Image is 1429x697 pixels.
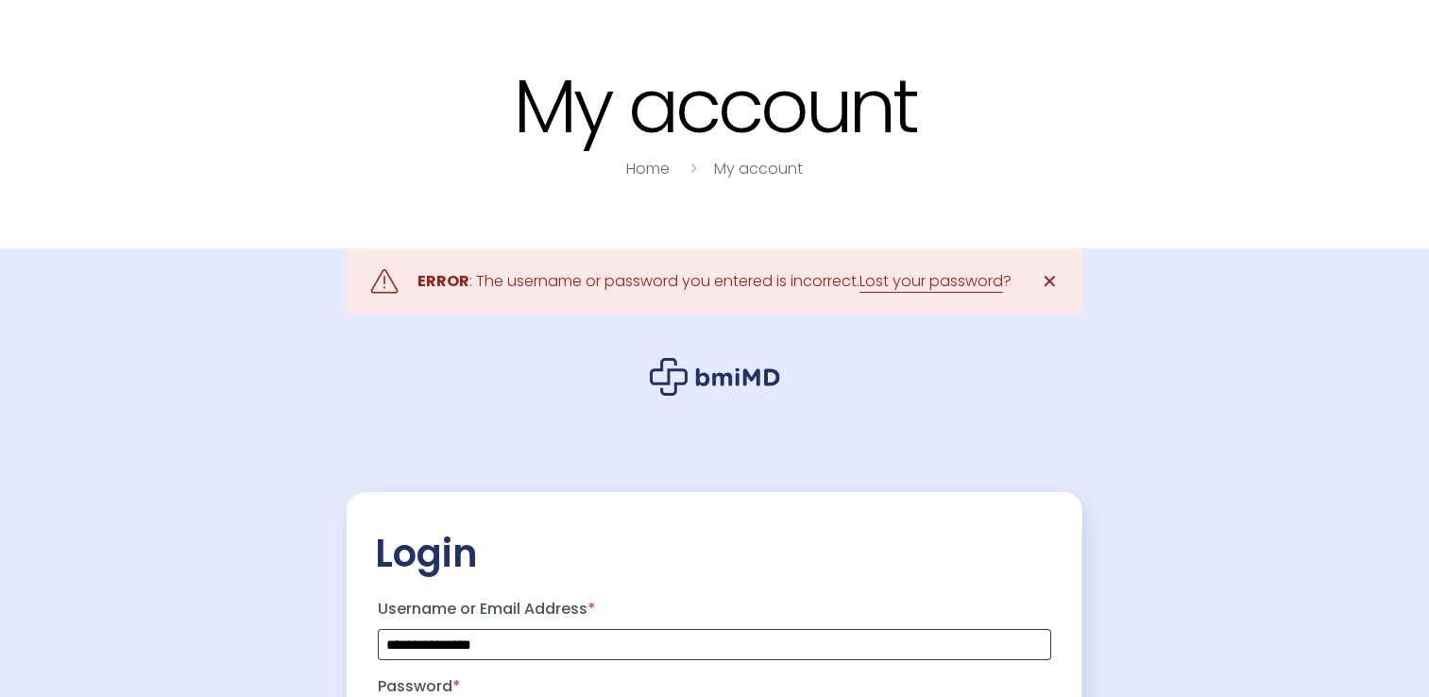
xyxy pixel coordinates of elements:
[683,158,704,179] i: breadcrumbs separator
[120,66,1310,146] h1: My account
[375,530,1054,577] h2: Login
[417,268,1012,295] div: : The username or password you entered is incorrect. ?
[378,594,1051,624] label: Username or Email Address
[1042,268,1058,295] span: ✕
[859,270,1003,293] a: Lost your password
[1030,263,1068,300] a: ✕
[626,158,670,179] a: Home
[714,158,803,179] a: My account
[417,270,469,292] strong: ERROR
